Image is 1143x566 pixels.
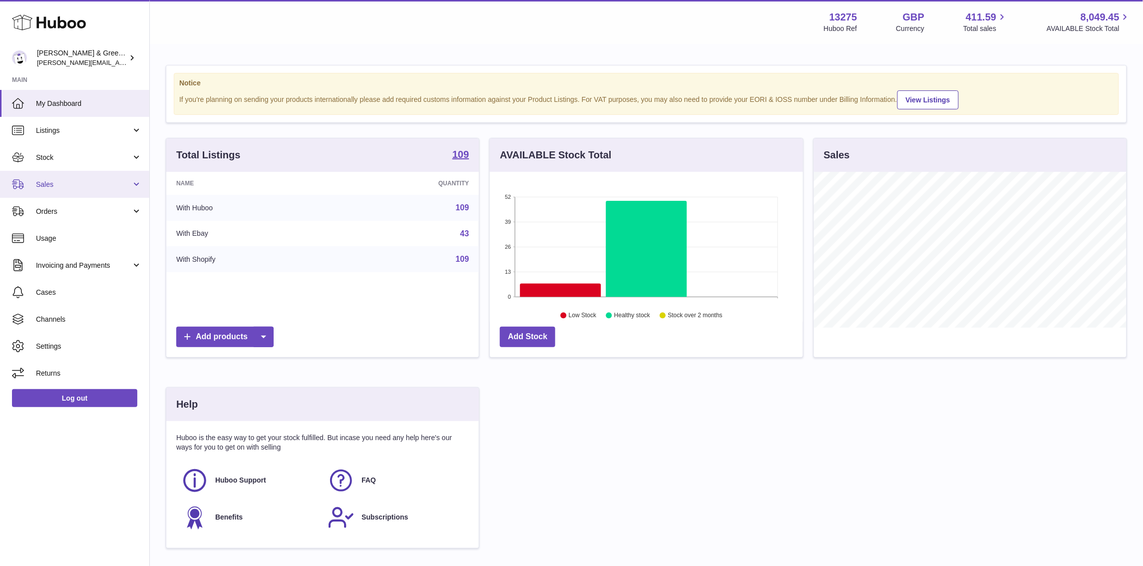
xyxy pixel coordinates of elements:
span: 411.59 [966,10,996,24]
span: [PERSON_NAME][EMAIL_ADDRESS][DOMAIN_NAME] [37,58,200,66]
span: Cases [36,288,142,297]
a: 109 [452,149,469,161]
strong: Notice [179,78,1114,88]
span: Listings [36,126,131,135]
text: 52 [505,194,511,200]
a: 43 [460,229,469,238]
h3: Total Listings [176,148,241,162]
h3: Sales [824,148,850,162]
div: Huboo Ref [824,24,857,33]
h3: AVAILABLE Stock Total [500,148,611,162]
td: With Huboo [166,195,335,221]
a: 8,049.45 AVAILABLE Stock Total [1047,10,1131,33]
span: Settings [36,342,142,351]
div: [PERSON_NAME] & Green Ltd [37,48,127,67]
text: 26 [505,244,511,250]
a: Huboo Support [181,467,318,494]
p: Huboo is the easy way to get your stock fulfilled. But incase you need any help here's our ways f... [176,433,469,452]
img: ellen@bluebadgecompany.co.uk [12,50,27,65]
text: 39 [505,219,511,225]
th: Name [166,172,335,195]
a: 109 [456,203,469,212]
th: Quantity [335,172,479,195]
span: AVAILABLE Stock Total [1047,24,1131,33]
text: Stock over 2 months [668,312,723,319]
td: With Shopify [166,246,335,272]
a: Log out [12,389,137,407]
span: FAQ [362,476,376,485]
a: FAQ [328,467,464,494]
span: Orders [36,207,131,216]
span: Returns [36,369,142,378]
span: Stock [36,153,131,162]
a: Add Stock [500,327,555,347]
span: Huboo Support [215,476,266,485]
span: 8,049.45 [1081,10,1120,24]
span: My Dashboard [36,99,142,108]
div: Currency [896,24,925,33]
a: View Listings [897,90,959,109]
text: 0 [508,294,511,300]
strong: GBP [903,10,924,24]
span: Channels [36,315,142,324]
strong: 109 [452,149,469,159]
strong: 13275 [829,10,857,24]
text: Low Stock [569,312,597,319]
div: If you're planning on sending your products internationally please add required customs informati... [179,89,1114,109]
span: Subscriptions [362,513,408,522]
span: Benefits [215,513,243,522]
span: Usage [36,234,142,243]
a: 109 [456,255,469,263]
td: With Ebay [166,221,335,247]
a: Benefits [181,504,318,531]
span: Sales [36,180,131,189]
span: Total sales [963,24,1008,33]
a: Add products [176,327,274,347]
h3: Help [176,398,198,411]
text: Healthy stock [614,312,651,319]
span: Invoicing and Payments [36,261,131,270]
text: 13 [505,269,511,275]
a: Subscriptions [328,504,464,531]
a: 411.59 Total sales [963,10,1008,33]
